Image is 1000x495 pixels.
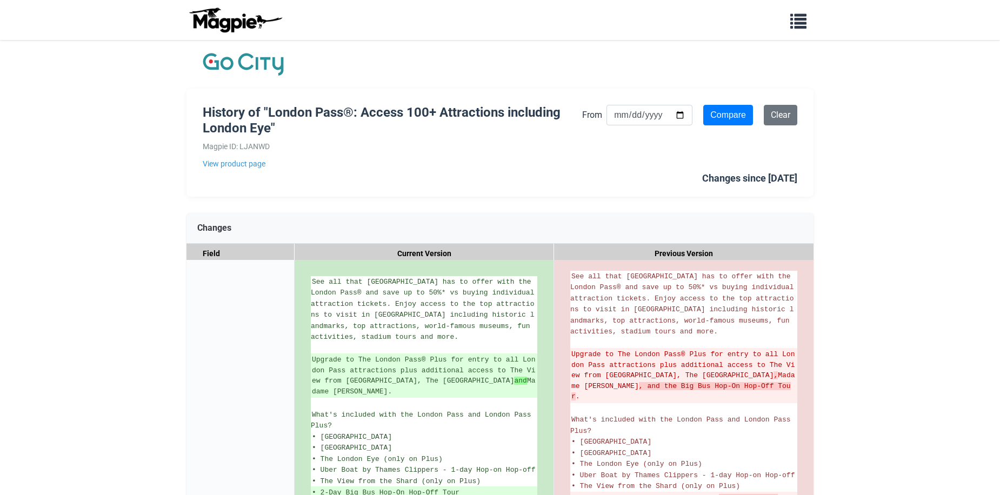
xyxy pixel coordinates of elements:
span: • [GEOGRAPHIC_DATA] [571,438,651,446]
strong: and [514,377,526,385]
img: logo-ab69f6fb50320c5b225c76a69d11143b.png [186,7,284,33]
span: • [GEOGRAPHIC_DATA] [312,433,392,441]
strong: , [774,371,778,379]
h1: History of "London Pass®: Access 100+ Attractions including London Eye" [203,105,582,136]
div: Previous Version [554,244,814,264]
a: View product page [203,158,582,170]
div: Changes since [DATE] [702,171,797,186]
input: Compare [703,105,753,125]
img: Company Logo [203,51,284,78]
div: Field [186,244,295,264]
del: Upgrade to The London Pass® Plus for entry to all London Pass attractions plus additional access ... [571,349,796,402]
span: • Uber Boat by Thames Clippers - 1-day Hop-on Hop-off [571,471,795,479]
span: • Uber Boat by Thames Clippers - 1-day Hop-on Hop-off [312,466,535,474]
span: • The London Eye (only on Plus) [312,455,443,463]
ins: Upgrade to The London Pass® Plus for entry to all London Pass attractions plus additional access ... [312,354,536,397]
span: See all that [GEOGRAPHIC_DATA] has to offer with the London Pass® and save up to 50%* vs buying i... [570,272,798,336]
span: What's included with the London Pass and London Pass Plus? [311,411,535,430]
div: Changes [186,213,814,244]
span: What's included with the London Pass and London Pass Plus? [570,416,795,435]
div: Current Version [295,244,554,264]
label: From [582,108,602,122]
span: • The London Eye (only on Plus) [571,460,702,468]
div: Magpie ID: LJANWD [203,141,582,152]
span: • [GEOGRAPHIC_DATA] [312,444,392,452]
span: • The View from the Shard (only on Plus) [571,482,740,490]
a: Clear [764,105,797,125]
span: • The View from the Shard (only on Plus) [312,477,481,485]
span: See all that [GEOGRAPHIC_DATA] has to offer with the London Pass® and save up to 50%* vs buying i... [311,278,538,342]
span: • [GEOGRAPHIC_DATA] [571,449,651,457]
strong: , and the Big Bus Hop-On Hop-Off Tour [571,382,791,401]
